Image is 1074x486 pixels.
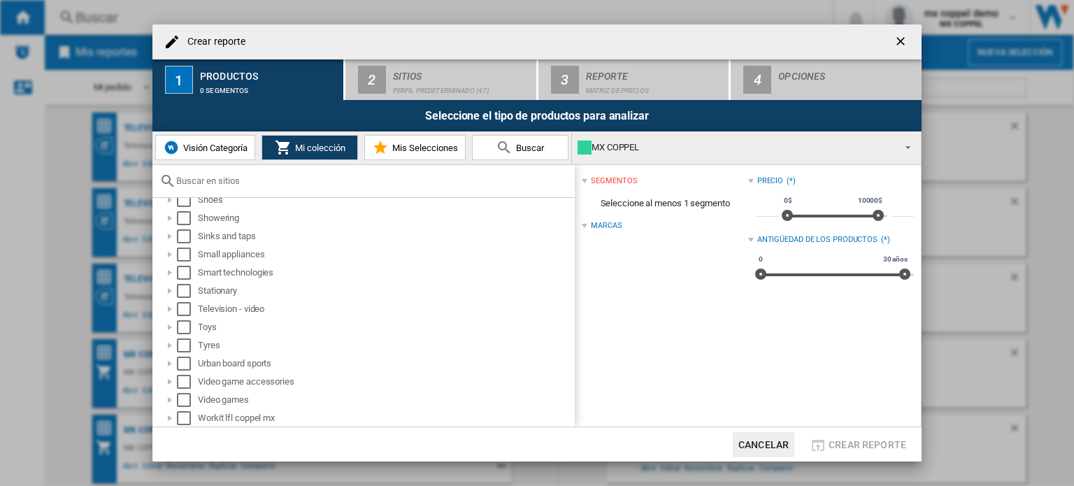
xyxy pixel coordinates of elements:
[829,439,906,450] span: Crear reporte
[757,234,878,245] div: Antigüedad de los productos
[389,143,458,153] span: Mis Selecciones
[198,320,573,334] div: Toys
[177,211,198,225] md-checkbox: Select
[393,65,531,80] div: Sitios
[198,338,573,352] div: Tyres
[198,302,573,316] div: Television - video
[163,139,180,156] img: wiser-icon-blue.png
[198,411,573,425] div: Workit lfl coppel mx
[733,432,794,457] button: Cancelar
[198,375,573,389] div: Video game accessories
[757,254,765,265] span: 0
[177,338,198,352] md-checkbox: Select
[778,65,916,80] div: Opciones
[586,80,724,94] div: Matriz de precios
[177,357,198,371] md-checkbox: Select
[262,135,358,160] button: Mi colección
[551,66,579,94] div: 3
[177,266,198,280] md-checkbox: Select
[152,100,922,131] div: Seleccione el tipo de productos para analizar
[180,143,248,153] span: Visión Categoría
[198,284,573,298] div: Stationary
[591,220,622,231] div: Marcas
[177,248,198,262] md-checkbox: Select
[856,195,885,206] span: 10000$
[200,80,338,94] div: 0 segmentos
[782,195,794,206] span: 0$
[176,176,568,186] input: Buscar en sitios
[177,302,198,316] md-checkbox: Select
[177,411,198,425] md-checkbox: Select
[586,65,724,80] div: Reporte
[472,135,568,160] button: Buscar
[177,320,198,334] md-checkbox: Select
[805,432,910,457] button: Crear reporte
[757,176,783,187] div: Precio
[198,229,573,243] div: Sinks and taps
[731,59,922,100] button: 4 Opciones
[152,59,345,100] button: 1 Productos 0 segmentos
[180,35,245,49] h4: Crear reporte
[292,143,345,153] span: Mi colección
[538,59,731,100] button: 3 Reporte Matriz de precios
[364,135,466,160] button: Mis Selecciones
[165,66,193,94] div: 1
[177,229,198,243] md-checkbox: Select
[591,176,637,187] div: segmentos
[200,65,338,80] div: Productos
[888,28,916,56] button: getI18NText('BUTTONS.CLOSE_DIALOG')
[582,190,747,217] span: Seleccione al menos 1 segmento
[198,393,573,407] div: Video games
[155,135,255,160] button: Visión Categoría
[578,138,893,157] div: MX COPPEL
[345,59,538,100] button: 2 Sitios Perfil predeterminado (47)
[177,284,198,298] md-checkbox: Select
[198,357,573,371] div: Urban board sports
[881,254,910,265] span: 30 años
[198,193,573,207] div: Shoes
[894,34,910,51] ng-md-icon: getI18NText('BUTTONS.CLOSE_DIALOG')
[513,143,544,153] span: Buscar
[198,266,573,280] div: Smart technologies
[198,248,573,262] div: Small appliances
[198,211,573,225] div: Showering
[358,66,386,94] div: 2
[177,375,198,389] md-checkbox: Select
[177,193,198,207] md-checkbox: Select
[393,80,531,94] div: Perfil predeterminado (47)
[177,393,198,407] md-checkbox: Select
[743,66,771,94] div: 4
